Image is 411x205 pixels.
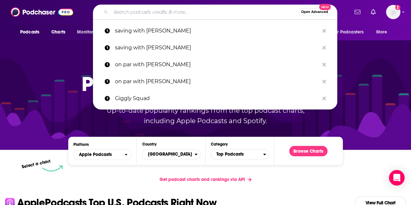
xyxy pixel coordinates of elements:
[115,39,319,56] p: saving with steve
[389,170,405,186] div: Open Intercom Messenger
[298,8,331,16] button: Open AdvancedNew
[142,149,200,160] button: Countries
[328,26,373,38] button: open menu
[386,5,400,19] button: Show profile menu
[395,5,400,10] svg: Add a profile image
[142,149,194,160] span: [GEOGRAPHIC_DATA]
[301,10,328,14] span: Open Advanced
[115,56,319,73] p: on par with maury povich
[93,39,337,56] a: saving with [PERSON_NAME]
[21,158,51,170] p: Select a chart
[93,5,337,19] div: Search podcasts, credits, & more...
[319,4,331,10] span: New
[73,149,132,160] h2: Platforms
[211,149,263,160] span: Top Podcasts
[16,26,48,38] button: open menu
[352,6,363,18] a: Show notifications dropdown
[82,63,329,105] p: Podcast Charts & Rankings
[115,22,319,39] p: saving with steve
[47,26,69,38] a: Charts
[72,26,109,38] button: open menu
[160,177,245,182] span: Get podcast charts and rankings via API
[115,73,319,90] p: on par with maury povich
[79,152,112,157] span: Apple Podcasts
[111,7,298,17] input: Search podcasts, credits, & more...
[154,172,257,187] a: Get podcast charts and rankings via API
[93,73,337,90] a: on par with [PERSON_NAME]
[93,90,337,107] a: Giggly Squad
[94,105,317,126] p: Up-to-date popularity rankings from the top podcast charts, including Apple Podcasts and Spotify.
[372,26,395,38] button: open menu
[11,6,73,18] img: Podchaser - Follow, Share and Rate Podcasts
[368,6,378,18] a: Show notifications dropdown
[42,165,63,172] img: select arrow
[77,28,100,37] span: Monitoring
[20,28,39,37] span: Podcasts
[386,5,400,19] span: Logged in as HavasFormulab2b
[51,28,65,37] span: Charts
[289,146,328,156] button: Browse Charts
[211,149,269,160] button: Categories
[376,28,387,37] span: More
[93,56,337,73] a: on par with [PERSON_NAME]
[93,22,337,39] a: saving with [PERSON_NAME]
[386,5,400,19] img: User Profile
[332,28,364,37] span: For Podcasters
[73,149,132,160] button: open menu
[115,90,319,107] p: Giggly Squad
